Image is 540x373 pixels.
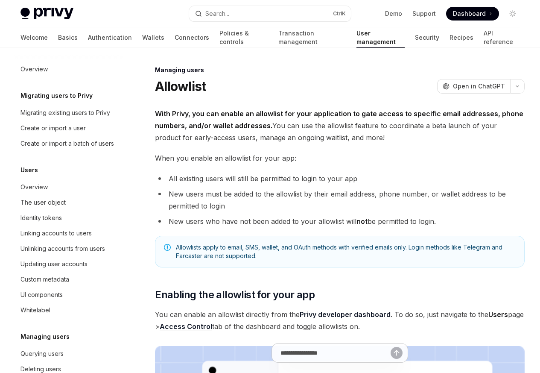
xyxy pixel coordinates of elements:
[20,108,110,118] div: Migrating existing users to Privy
[391,347,403,359] button: Send message
[20,197,66,208] div: The user object
[278,27,346,48] a: Transaction management
[20,305,50,315] div: Whitelabel
[20,182,48,192] div: Overview
[14,120,123,136] a: Create or import a user
[155,152,525,164] span: When you enable an allowlist for your app:
[155,109,523,130] strong: With Privy, you can enable an allowlist for your application to gate access to specific email add...
[20,228,92,238] div: Linking accounts to users
[58,27,78,48] a: Basics
[175,27,209,48] a: Connectors
[20,244,105,254] div: Unlinking accounts from users
[14,287,123,303] a: UI components
[219,27,268,48] a: Policies & controls
[155,215,525,227] li: New users who have not been added to your allowlist will be permitted to login.
[160,322,212,331] a: Access Control
[20,274,69,285] div: Custom metadata
[333,10,346,17] span: Ctrl K
[14,62,123,77] a: Overview
[20,290,63,300] div: UI components
[506,7,520,21] button: Toggle dark mode
[14,226,123,241] a: Linking accounts to users
[142,27,164,48] a: Wallets
[20,165,38,175] h5: Users
[189,6,351,21] button: Open search
[14,136,123,151] a: Create or import a batch of users
[20,138,114,149] div: Create or import a batch of users
[20,259,88,269] div: Updating user accounts
[14,105,123,120] a: Migrating existing users to Privy
[488,310,508,319] strong: Users
[356,217,368,226] strong: not
[155,308,525,332] span: You can enable an allowlist directly from the . To do so, just navigate to the page > tab of the ...
[155,173,525,185] li: All existing users will still be permitted to login to your app
[446,7,499,21] a: Dashboard
[14,303,123,318] a: Whitelabel
[20,64,48,74] div: Overview
[155,79,206,94] h1: Allowlist
[164,244,171,251] svg: Note
[280,344,391,362] input: Ask a question...
[356,27,405,48] a: User management
[155,108,525,144] span: You can use the allowlist feature to coordinate a beta launch of your product for early-access us...
[450,27,473,48] a: Recipes
[88,27,132,48] a: Authentication
[385,9,402,18] a: Demo
[453,82,505,91] span: Open in ChatGPT
[14,195,123,210] a: The user object
[14,179,123,195] a: Overview
[14,346,123,361] a: Querying users
[14,272,123,287] a: Custom metadata
[20,213,62,223] div: Identity tokens
[412,9,436,18] a: Support
[14,210,123,226] a: Identity tokens
[20,91,93,101] h5: Migrating users to Privy
[14,256,123,272] a: Updating user accounts
[14,241,123,256] a: Unlinking accounts from users
[20,349,64,359] div: Querying users
[415,27,439,48] a: Security
[155,66,525,74] div: Managing users
[155,288,315,302] span: Enabling the allowlist for your app
[453,9,486,18] span: Dashboard
[20,8,73,20] img: light logo
[176,243,516,260] span: Allowlists apply to email, SMS, wallet, and OAuth methods with verified emails only. Login method...
[20,27,48,48] a: Welcome
[20,332,70,342] h5: Managing users
[205,9,229,19] div: Search...
[155,188,525,212] li: New users must be added to the allowlist by their email address, phone number, or wallet address ...
[437,79,510,94] button: Open in ChatGPT
[20,123,86,133] div: Create or import a user
[300,310,391,319] a: Privy developer dashboard
[484,27,520,48] a: API reference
